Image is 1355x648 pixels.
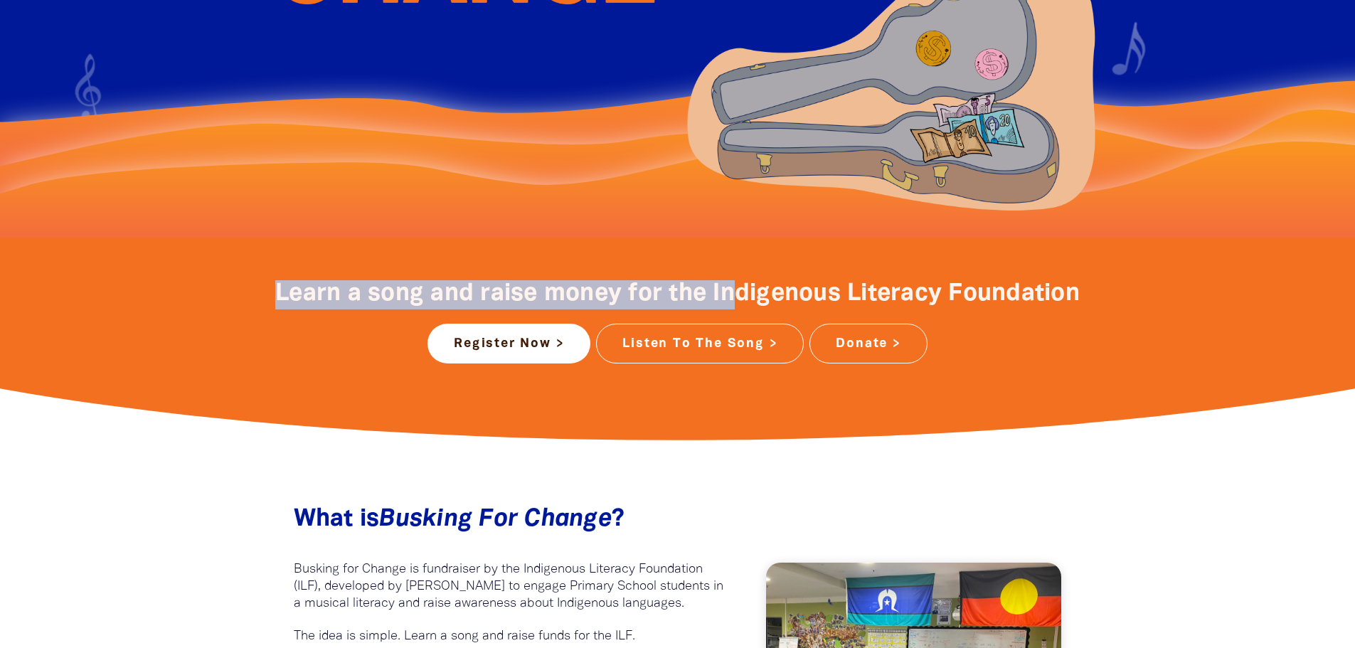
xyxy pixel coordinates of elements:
[379,509,612,531] em: Busking For Change
[294,509,625,531] span: What is ?
[596,324,804,363] a: Listen To The Song >
[275,283,1080,305] span: Learn a song and raise money for the Indigenous Literacy Foundation
[809,324,927,363] a: Donate >
[294,561,724,612] p: Busking for Change is fundraiser by the Indigenous Literacy Foundation (ILF), developed by [PERSO...
[427,324,590,363] a: Register Now >
[294,628,724,645] p: The idea is simple. Learn a song and raise funds for the ILF.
